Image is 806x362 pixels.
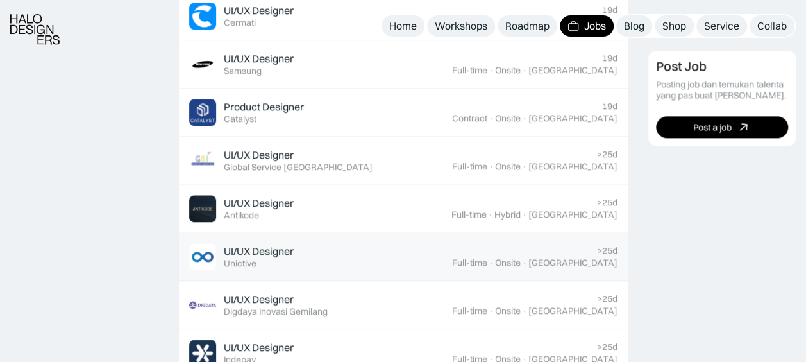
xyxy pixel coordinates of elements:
[597,149,617,160] div: >25d
[522,161,527,172] div: ·
[495,113,521,124] div: Onsite
[696,15,747,37] a: Service
[597,245,617,256] div: >25d
[179,281,628,329] a: Job ImageUI/UX DesignerDigdaya Inovasi Gemilang>25dFull-time·Onsite·[GEOGRAPHIC_DATA]
[224,306,328,317] div: Digdaya Inovasi Gemilang
[597,293,617,304] div: >25d
[656,80,789,101] div: Posting job dan temukan talenta yang pas buat [PERSON_NAME].
[189,291,216,318] img: Job Image
[489,161,494,172] div: ·
[495,161,521,172] div: Onsite
[382,15,424,37] a: Home
[224,210,259,221] div: Antikode
[224,293,294,306] div: UI/UX Designer
[224,65,262,76] div: Samsung
[189,99,216,126] img: Job Image
[179,89,628,137] a: Job ImageProduct DesignerCatalyst19dContract·Onsite·[GEOGRAPHIC_DATA]
[488,209,493,220] div: ·
[224,4,294,17] div: UI/UX Designer
[656,59,707,74] div: Post Job
[495,65,521,76] div: Onsite
[179,233,628,281] a: Job ImageUI/UX DesignerUnictive>25dFull-time·Onsite·[GEOGRAPHIC_DATA]
[704,19,739,33] div: Service
[528,257,617,268] div: [GEOGRAPHIC_DATA]
[597,341,617,352] div: >25d
[494,209,521,220] div: Hybrid
[224,245,294,258] div: UI/UX Designer
[757,19,787,33] div: Collab
[179,137,628,185] a: Job ImageUI/UX DesignerGlobal Service [GEOGRAPHIC_DATA]>25dFull-time·Onsite·[GEOGRAPHIC_DATA]
[452,257,487,268] div: Full-time
[451,209,487,220] div: Full-time
[505,19,550,33] div: Roadmap
[489,306,494,316] div: ·
[452,113,487,124] div: Contract
[489,65,494,76] div: ·
[224,114,256,125] div: Catalyst
[528,161,617,172] div: [GEOGRAPHIC_DATA]
[522,113,527,124] div: ·
[750,15,794,37] a: Collab
[528,65,617,76] div: [GEOGRAPHIC_DATA]
[224,148,294,162] div: UI/UX Designer
[528,113,617,124] div: [GEOGRAPHIC_DATA]
[224,258,256,269] div: Unictive
[224,341,294,354] div: UI/UX Designer
[584,19,606,33] div: Jobs
[616,15,652,37] a: Blog
[602,101,617,112] div: 19d
[528,209,617,220] div: [GEOGRAPHIC_DATA]
[602,4,617,15] div: 19d
[224,100,304,114] div: Product Designer
[693,122,732,133] div: Post a job
[389,19,417,33] div: Home
[662,19,686,33] div: Shop
[189,147,216,174] img: Job Image
[597,197,617,208] div: >25d
[452,306,487,316] div: Full-time
[179,40,628,89] a: Job ImageUI/UX DesignerSamsung19dFull-time·Onsite·[GEOGRAPHIC_DATA]
[189,51,216,78] img: Job Image
[656,117,789,139] a: Post a job
[522,209,527,220] div: ·
[522,65,527,76] div: ·
[224,52,294,65] div: UI/UX Designer
[224,196,294,210] div: UI/UX Designer
[189,243,216,270] img: Job Image
[560,15,614,37] a: Jobs
[435,19,487,33] div: Workshops
[489,257,494,268] div: ·
[452,65,487,76] div: Full-time
[522,257,527,268] div: ·
[495,306,521,316] div: Onsite
[522,306,527,316] div: ·
[495,257,521,268] div: Onsite
[189,195,216,222] img: Job Image
[624,19,644,33] div: Blog
[224,162,373,173] div: Global Service [GEOGRAPHIC_DATA]
[224,17,256,28] div: Cermati
[427,15,495,37] a: Workshops
[528,306,617,316] div: [GEOGRAPHIC_DATA]
[179,185,628,233] a: Job ImageUI/UX DesignerAntikode>25dFull-time·Hybrid·[GEOGRAPHIC_DATA]
[189,3,216,30] img: Job Image
[489,113,494,124] div: ·
[655,15,694,37] a: Shop
[498,15,557,37] a: Roadmap
[602,53,617,64] div: 19d
[452,161,487,172] div: Full-time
